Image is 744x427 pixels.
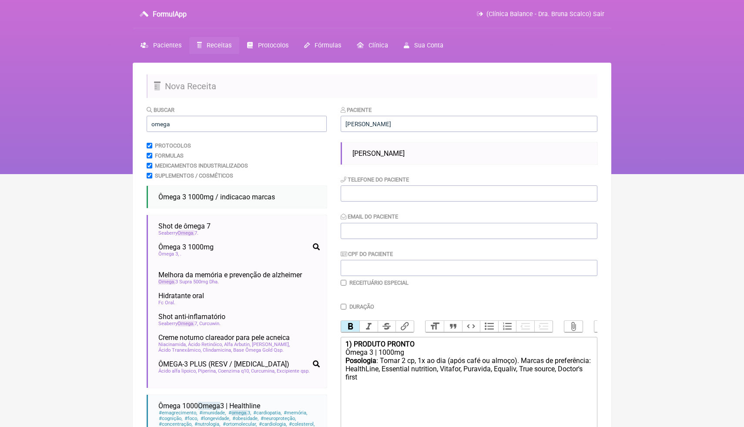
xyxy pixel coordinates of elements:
span: Ômega 3 [158,251,179,257]
span: Receitas [207,42,231,49]
span: Creme noturno clareador para pele acneica [158,333,290,342]
label: Duração [349,303,374,310]
span: Clínica [369,42,388,49]
a: Protocolos [239,37,296,54]
span: Piperina [198,368,217,374]
span: Fórmulas [315,42,341,49]
a: Fórmulas [296,37,349,54]
span: concentração [158,421,193,427]
button: Undo [594,321,613,332]
button: Bold [341,321,359,332]
button: Quote [444,321,462,332]
div: Ômega 3 | 1000mg [345,348,593,356]
span: nutrologia [194,421,221,427]
span: Ácido Retinóico [188,342,223,347]
span: Alfa Arbutin [224,342,251,347]
a: Sua Conta [396,37,451,54]
span: Curcuwin [199,321,221,326]
span: (Clínica Balance - Dra. Bruna Scalco) Sair [486,10,604,18]
label: Telefone do Paciente [341,176,409,183]
span: omega [231,410,248,416]
span: Base Ômega Gold Qsp [233,347,284,353]
button: Strikethrough [378,321,396,332]
button: Bullets [480,321,498,332]
div: : Tomar 2 cp, 1x ao dia (após café ou almoço). Marcas de preferência: HealthLine, Essential nutri... [345,356,593,399]
button: Italic [359,321,378,332]
span: Curcumina [251,368,275,374]
button: Heading [426,321,444,332]
span: Omega [178,321,194,326]
button: Attach Files [564,321,583,332]
span: Ômega 1000 3 | Healthline [158,402,260,410]
span: Omega [158,279,175,285]
span: Hidratante oral [158,292,204,300]
input: exemplo: emagrecimento, ansiedade [147,116,327,132]
a: Clínica [349,37,396,54]
label: Paciente [341,107,372,113]
span: cognição [158,416,183,421]
span: Fc Oral [158,300,175,306]
span: [PERSON_NAME] [252,342,290,347]
span: ÔMEGA-3 PLUS (RESV / [MEDICAL_DATA]) [158,360,289,368]
strong: Posologia [345,356,376,365]
label: Protocolos [155,142,191,149]
span: imunidade [199,410,226,416]
span: Sua Conta [414,42,443,49]
span: Shot anti-inflamatório [158,313,225,321]
label: CPF do Paciente [341,251,393,257]
button: Code [462,321,480,332]
button: Numbers [498,321,516,332]
label: Suplementos / Cosméticos [155,172,233,179]
button: Increase Level [534,321,553,332]
span: Clindamicina [203,347,232,353]
span: Ômega 3 1000mg / indicacao marcas [158,193,275,201]
span: obesidade [232,416,259,421]
span: Coenzima q10 [218,368,250,374]
span: Niacinamida [158,342,187,347]
span: Shot de ômega 7 [158,222,211,230]
label: Medicamentos Industrializados [155,162,248,169]
span: Excipiente qsp [277,368,310,374]
span: memória [283,410,308,416]
span: Melhora da memória e prevenção de alzheimer [158,271,302,279]
span: neuroproteção [260,416,296,421]
span: colesterol [288,421,315,427]
span: Omega [198,402,220,410]
span: longevidade [200,416,230,421]
a: (Clínica Balance - Dra. Bruna Scalco) Sair [477,10,604,18]
span: ortomolecular [222,421,257,427]
h3: FormulApp [153,10,187,18]
button: Link [395,321,414,332]
span: Ácido alfa lipoico [158,368,197,374]
span: emagrecimento [158,410,198,416]
button: Decrease Level [516,321,534,332]
span: cardiologia [258,421,287,427]
a: Receitas [189,37,239,54]
label: Buscar [147,107,174,113]
span: Seaberry 7 [158,321,198,326]
a: Pacientes [133,37,189,54]
span: Protocolos [258,42,288,49]
label: Formulas [155,152,184,159]
span: Ácido Tranexâmico [158,347,201,353]
span: 3 [228,410,251,416]
span: Ômega 3 1000mg [158,243,214,251]
h2: Nova Receita [147,74,597,98]
strong: 1) PRODUTO PRONTO [345,340,415,348]
span: Omega [178,230,194,236]
span: [PERSON_NAME] [352,149,405,158]
span: Pacientes [153,42,181,49]
span: foco [184,416,198,421]
span: Seaberry 7 [158,230,198,236]
label: Email do Paciente [341,213,398,220]
span: 3 Supra 500mg Dha [158,279,219,285]
span: cardiopatia [253,410,282,416]
label: Receituário Especial [349,279,409,286]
